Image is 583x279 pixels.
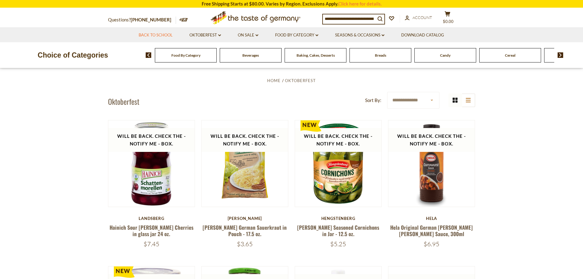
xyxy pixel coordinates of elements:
img: Hengstenberg Herb Seasoned Cornichons in Jar - 12.5 oz. [295,120,382,207]
div: Hengstenberg [295,216,382,221]
a: Download Catalog [401,32,444,39]
a: Back to School [139,32,173,39]
h1: Oktoberfest [108,97,139,106]
a: On Sale [238,32,258,39]
a: [PERSON_NAME] German Sauerkraut in Pouch - 17.5 oz. [203,224,287,238]
button: $0.00 [439,11,457,26]
span: $3.65 [237,240,253,248]
img: Hainich Sour Morello Cherries in glass jar 24 oz. [108,120,195,207]
div: [PERSON_NAME] [201,216,289,221]
a: Baking, Cakes, Desserts [297,53,335,58]
a: Food By Category [171,53,200,58]
p: Questions? [108,16,176,24]
span: $5.25 [330,240,346,248]
div: Hela [388,216,475,221]
a: Beverages [242,53,259,58]
img: previous arrow [146,52,151,58]
a: Cereal [505,53,515,58]
span: $7.45 [144,240,159,248]
a: Food By Category [275,32,318,39]
a: Seasons & Occasions [335,32,384,39]
a: Home [267,78,281,83]
a: [PERSON_NAME] Seasoned Cornichons in Jar - 12.5 oz. [297,224,379,238]
img: next arrow [558,52,563,58]
a: Hainich Sour [PERSON_NAME] Cherries in glass jar 24 oz. [110,224,193,238]
div: Landsberg [108,216,195,221]
a: [PHONE_NUMBER] [131,17,171,22]
img: Hela Original German Curry Wurst Sauce, 300ml [388,120,475,207]
a: Oktoberfest [189,32,221,39]
span: $0.00 [443,19,454,24]
label: Sort By: [365,96,381,104]
span: $6.95 [424,240,439,248]
a: Oktoberfest [285,78,316,83]
span: Account [413,15,432,20]
a: Click here for details. [338,1,382,6]
a: Hela Original German [PERSON_NAME] [PERSON_NAME] Sauce, 300ml [390,224,473,238]
a: Breads [375,53,386,58]
a: Account [405,14,432,21]
img: Kuehne German Sauerkraut in Pouch - 17.5 oz. [202,120,288,207]
a: Candy [440,53,450,58]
